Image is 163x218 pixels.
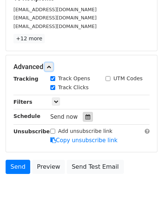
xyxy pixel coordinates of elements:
[50,113,78,120] span: Send now
[13,63,150,71] h5: Advanced
[13,99,32,105] strong: Filters
[58,75,90,82] label: Track Opens
[126,182,163,218] iframe: Chat Widget
[13,76,38,82] strong: Tracking
[13,24,97,29] small: [EMAIL_ADDRESS][DOMAIN_NAME]
[13,128,50,134] strong: Unsubscribe
[113,75,142,82] label: UTM Codes
[67,160,123,174] a: Send Test Email
[50,137,117,144] a: Copy unsubscribe link
[32,160,65,174] a: Preview
[58,84,89,91] label: Track Clicks
[13,7,97,12] small: [EMAIL_ADDRESS][DOMAIN_NAME]
[13,15,97,21] small: [EMAIL_ADDRESS][DOMAIN_NAME]
[6,160,30,174] a: Send
[58,127,113,135] label: Add unsubscribe link
[13,113,40,119] strong: Schedule
[13,34,45,43] a: +12 more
